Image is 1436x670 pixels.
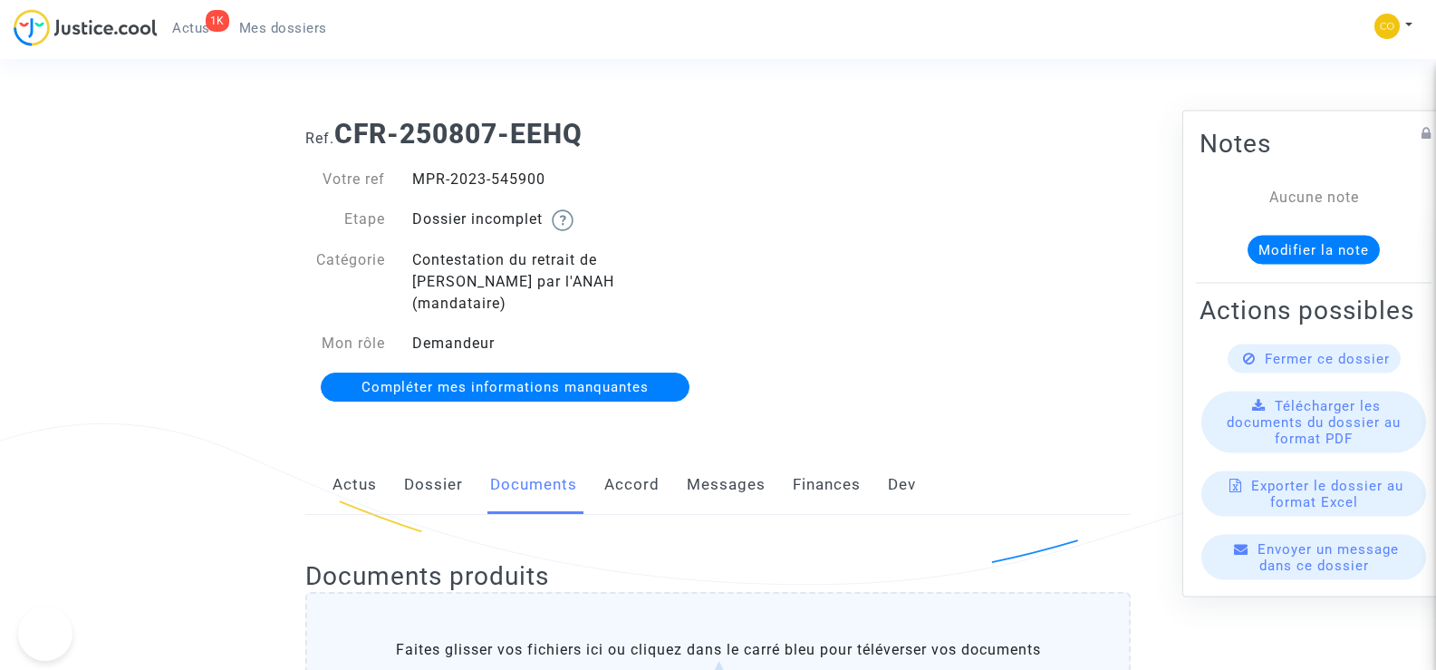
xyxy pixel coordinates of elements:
[604,455,660,515] a: Accord
[334,118,583,150] b: CFR-250807-EEHQ
[1227,186,1401,208] div: Aucune note
[1251,477,1403,510] span: Exporter le dossier au format Excel
[361,379,649,395] span: Compléter mes informations manquantes
[490,455,577,515] a: Documents
[332,455,377,515] a: Actus
[552,209,573,231] img: help.svg
[14,9,158,46] img: jc-logo.svg
[1374,14,1400,39] img: 84a266a8493598cb3cce1313e02c3431
[1200,294,1428,325] h2: Actions possibles
[399,249,718,315] div: Contestation du retrait de [PERSON_NAME] par l'ANAH (mandataire)
[687,455,766,515] a: Messages
[404,455,463,515] a: Dossier
[1200,127,1428,159] h2: Notes
[305,560,1131,592] h2: Documents produits
[888,455,916,515] a: Dev
[399,333,718,354] div: Demandeur
[1265,350,1390,366] span: Fermer ce dossier
[292,333,399,354] div: Mon rôle
[399,169,718,190] div: MPR-2023-545900
[172,20,210,36] span: Actus
[793,455,861,515] a: Finances
[305,130,334,147] span: Ref.
[292,209,399,231] div: Etape
[239,20,327,36] span: Mes dossiers
[225,15,342,42] a: Mes dossiers
[399,209,718,231] div: Dossier incomplet
[292,169,399,190] div: Votre ref
[292,249,399,315] div: Catégorie
[158,15,225,42] a: 1KActus
[1258,540,1399,573] span: Envoyer un message dans ce dossier
[1248,235,1380,264] button: Modifier la note
[18,607,72,661] iframe: Help Scout Beacon - Open
[1227,397,1401,446] span: Télécharger les documents du dossier au format PDF
[206,10,229,32] div: 1K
